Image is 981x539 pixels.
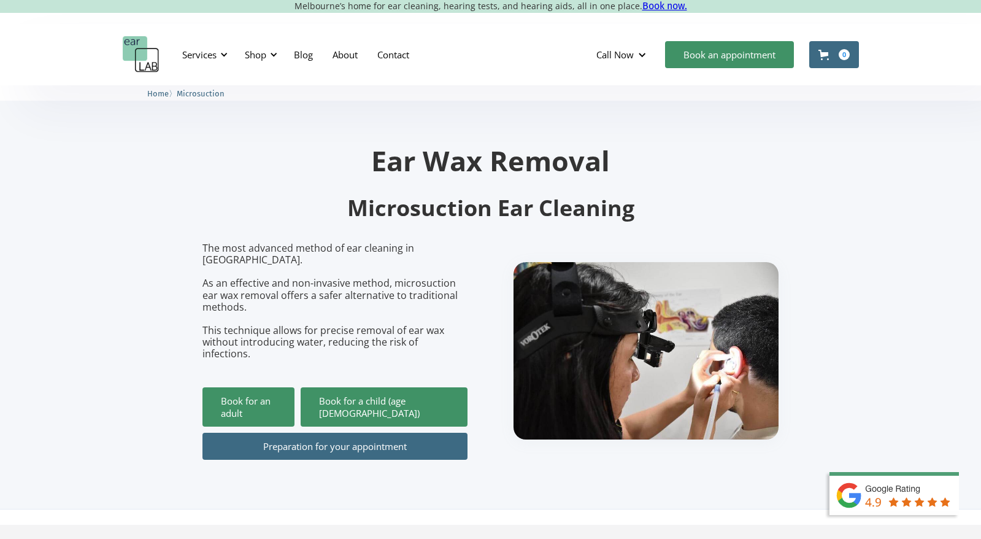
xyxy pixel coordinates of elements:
[202,387,294,427] a: Book for an adult
[514,262,779,440] img: boy getting ear checked.
[301,387,467,427] a: Book for a child (age [DEMOGRAPHIC_DATA])
[284,37,323,72] a: Blog
[147,87,177,100] li: 〉
[175,36,231,73] div: Services
[596,48,634,61] div: Call Now
[202,242,467,360] p: The most advanced method of ear cleaning in [GEOGRAPHIC_DATA]. As an effective and non-invasive m...
[323,37,367,72] a: About
[123,36,160,73] a: home
[665,41,794,68] a: Book an appointment
[245,48,266,61] div: Shop
[202,147,779,174] h1: Ear Wax Removal
[147,87,169,99] a: Home
[177,87,225,99] a: Microsuction
[177,89,225,98] span: Microsuction
[202,433,467,460] a: Preparation for your appointment
[182,48,217,61] div: Services
[587,36,659,73] div: Call Now
[237,36,281,73] div: Shop
[202,194,779,223] h2: Microsuction Ear Cleaning
[367,37,419,72] a: Contact
[809,41,859,68] a: Open cart
[147,89,169,98] span: Home
[839,49,850,60] div: 0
